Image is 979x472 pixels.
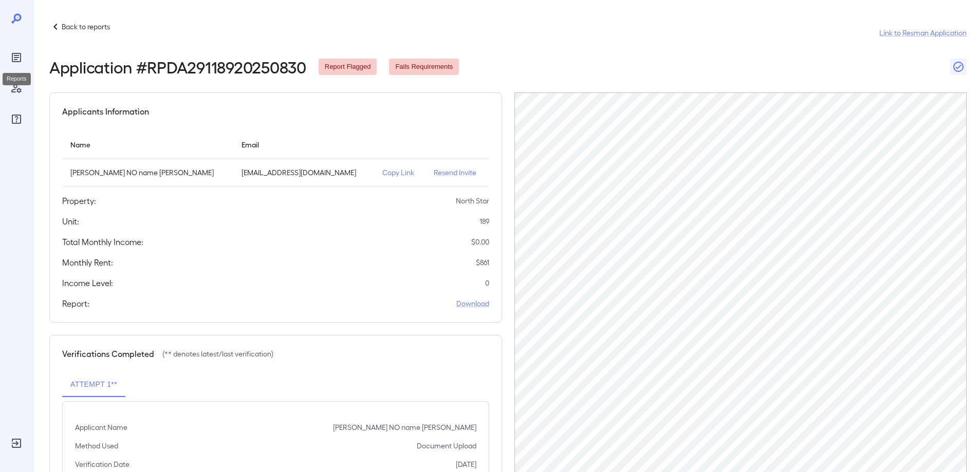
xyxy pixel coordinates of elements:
[471,237,489,247] p: $ 0.00
[8,49,25,66] div: Reports
[8,435,25,451] div: Log Out
[242,167,365,178] p: [EMAIL_ADDRESS][DOMAIN_NAME]
[62,297,89,310] h5: Report:
[62,256,113,269] h5: Monthly Rent:
[479,216,489,226] p: 189
[319,62,377,72] span: Report Flagged
[162,349,273,359] p: (** denotes latest/last verification)
[75,422,127,432] p: Applicant Name
[75,459,130,469] p: Verification Date
[389,62,459,72] span: Fails Requirements
[417,441,476,451] p: Document Upload
[382,167,418,178] p: Copy Link
[62,130,489,186] table: simple table
[62,22,110,32] p: Back to reports
[476,257,489,268] p: $ 861
[3,73,31,85] div: Reports
[456,196,489,206] p: North Star
[62,372,125,397] button: Attempt 1**
[49,58,306,76] h2: Application # RPDA29118920250830
[62,130,233,159] th: Name
[8,80,25,97] div: Manage Users
[62,277,113,289] h5: Income Level:
[879,28,967,38] a: Link to Resman Application
[62,236,143,248] h5: Total Monthly Income:
[8,111,25,127] div: FAQ
[75,441,118,451] p: Method Used
[434,167,481,178] p: Resend Invite
[485,278,489,288] p: 0
[950,59,967,75] button: Close Report
[62,105,149,118] h5: Applicants Information
[233,130,374,159] th: Email
[62,195,96,207] h5: Property:
[333,422,476,432] p: [PERSON_NAME] NO name [PERSON_NAME]
[70,167,225,178] p: [PERSON_NAME] NO name [PERSON_NAME]
[456,298,489,309] a: Download
[62,215,79,228] h5: Unit:
[62,348,154,360] h5: Verifications Completed
[456,459,476,469] p: [DATE]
